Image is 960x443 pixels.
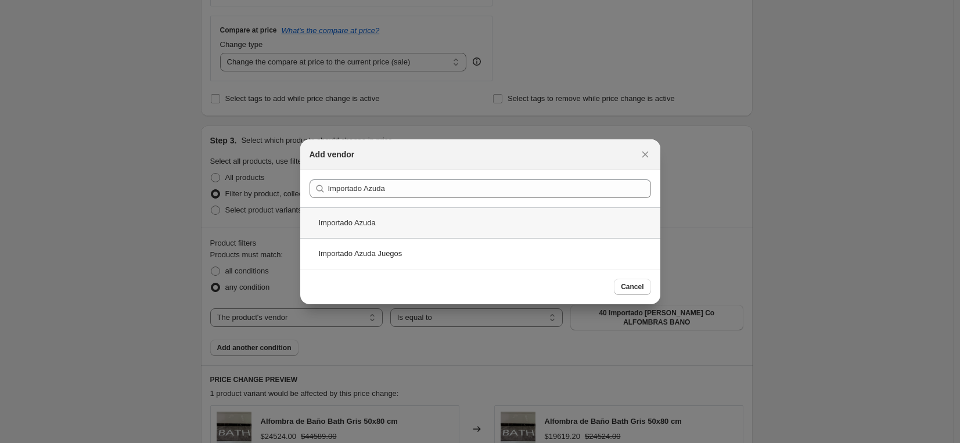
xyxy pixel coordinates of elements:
div: Importado Azuda Juegos [300,238,660,269]
button: Close [637,146,653,163]
h2: Add vendor [310,149,355,160]
button: Cancel [614,279,650,295]
span: Cancel [621,282,643,291]
input: Search vendors [328,179,651,198]
div: Importado Azuda [300,207,660,238]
